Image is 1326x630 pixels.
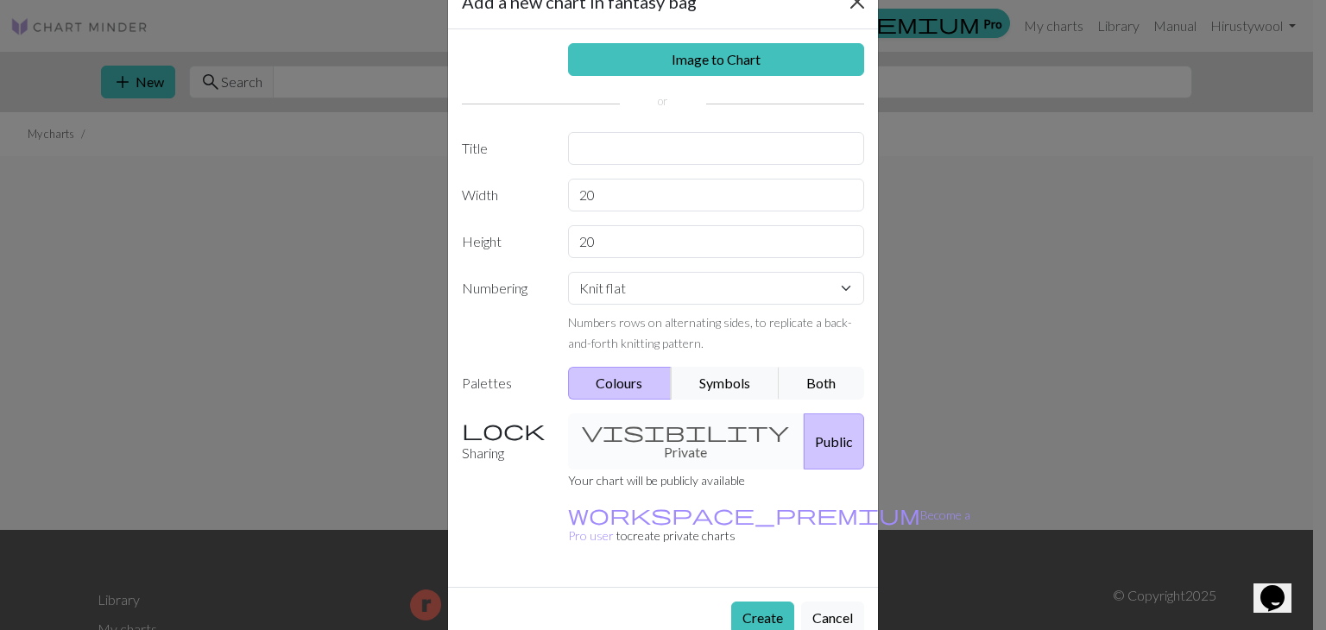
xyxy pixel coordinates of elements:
small: Your chart will be publicly available [568,473,745,488]
label: Sharing [451,413,558,469]
button: Symbols [671,367,780,400]
label: Height [451,225,558,258]
label: Title [451,132,558,165]
button: Colours [568,367,672,400]
label: Numbering [451,272,558,353]
a: Become a Pro user [568,507,970,543]
button: Public [804,413,864,469]
a: Image to Chart [568,43,865,76]
small: Numbers rows on alternating sides, to replicate a back-and-forth knitting pattern. [568,315,852,350]
button: Both [779,367,865,400]
label: Width [451,179,558,211]
label: Palettes [451,367,558,400]
span: workspace_premium [568,502,920,526]
small: to create private charts [568,507,970,543]
iframe: chat widget [1253,561,1309,613]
